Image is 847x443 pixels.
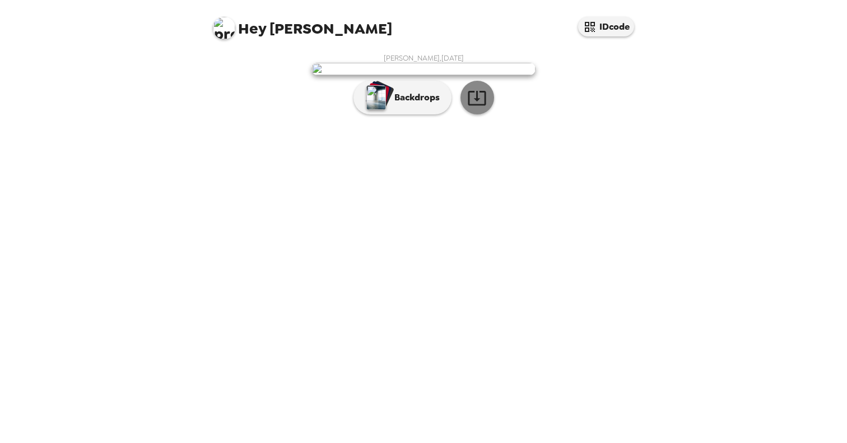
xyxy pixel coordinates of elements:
[213,11,392,36] span: [PERSON_NAME]
[238,19,266,39] span: Hey
[213,17,235,39] img: profile pic
[353,81,452,114] button: Backdrops
[389,91,440,104] p: Backdrops
[578,17,634,36] button: IDcode
[384,53,464,63] span: [PERSON_NAME] , [DATE]
[311,63,536,75] img: user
